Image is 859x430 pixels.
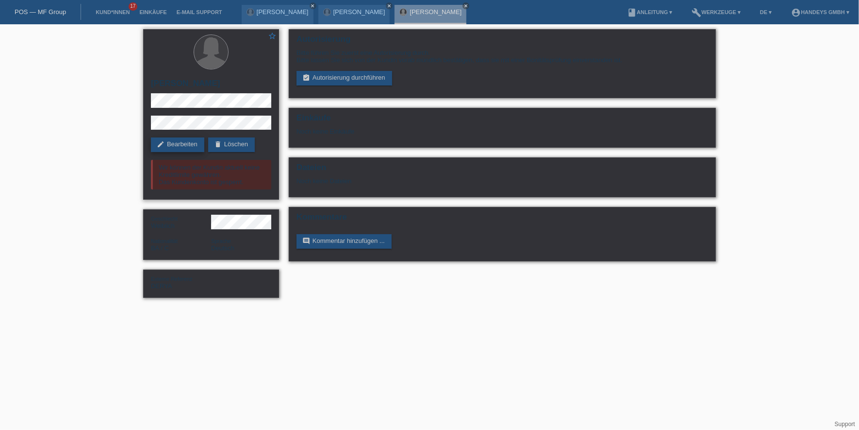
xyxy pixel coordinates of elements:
span: Sprache [211,238,231,244]
a: editBearbeiten [151,138,204,152]
a: E-Mail Support [172,9,227,15]
span: Bosnien und Herzegowina / C / 03.08.2019 [151,244,169,252]
span: 17 [129,2,137,11]
span: Nationalität [151,238,178,244]
i: delete [214,140,222,148]
i: assignment_turned_in [302,74,310,82]
i: close [463,3,468,8]
a: [PERSON_NAME] [257,8,309,16]
h2: [PERSON_NAME] [151,79,271,93]
a: star_border [268,32,277,42]
div: Noch keine Dateien [297,177,593,185]
span: Geschlecht [151,216,178,222]
a: [PERSON_NAME] [333,8,385,16]
div: DERYA [151,275,211,290]
a: deleteLöschen [208,138,255,152]
a: close [463,2,469,9]
a: commentKommentar hinzufügen ... [297,234,392,249]
h2: Kommentare [297,212,708,227]
a: assignment_turned_inAutorisierung durchführen [297,71,392,86]
div: Noch keine Einkäufe [297,128,708,142]
a: buildWerkzeuge ▾ [687,9,746,15]
i: close [311,3,315,8]
div: Wir können der Kundin aktuell keine Kreditlimite gewähren. Das Kundenkonto ist gesperrt. [151,160,271,189]
h2: Dateien [297,163,708,177]
a: Kund*innen [91,9,134,15]
i: book [627,8,637,17]
div: Bitte führen Sie zuerst eine Autorisierung durch. Bitte lassen Sie sich von der Kundin vorab münd... [297,49,708,64]
i: account_circle [791,8,801,17]
h2: Autorisierung [297,34,708,49]
i: edit [157,140,165,148]
a: POS — MF Group [15,8,66,16]
i: build [692,8,702,17]
i: comment [302,237,310,245]
i: star_border [268,32,277,40]
a: Support [835,421,855,428]
span: Deutsch [211,244,234,252]
a: close [386,2,393,9]
a: bookAnleitung ▾ [622,9,677,15]
a: account_circleHandeys GmbH ▾ [786,9,854,15]
a: [PERSON_NAME] [410,8,462,16]
div: Weiblich [151,215,211,229]
i: close [387,3,392,8]
a: Einkäufe [134,9,171,15]
span: Externe Referenz [151,276,193,282]
h2: Einkäufe [297,113,708,128]
a: close [310,2,316,9]
a: DE ▾ [755,9,776,15]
